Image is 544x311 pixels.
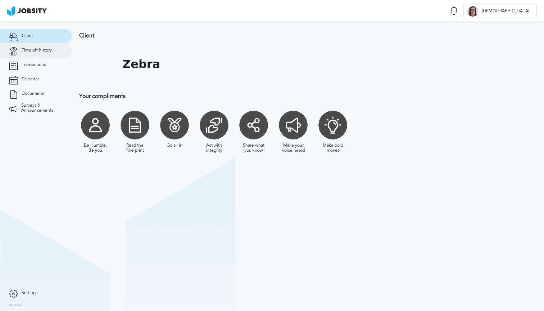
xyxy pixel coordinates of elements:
[83,143,108,153] div: Be Humble, Be you
[281,143,306,153] div: Make your voice heard
[122,58,160,71] h1: Zebra
[22,48,52,53] span: Time off history
[79,32,470,39] h3: Client
[22,77,39,82] span: Calendar
[320,143,345,153] div: Make bold moves
[167,143,182,148] div: Go all in
[122,143,148,153] div: Read the fine print
[9,303,22,308] label: Version:
[22,290,37,296] span: Settings
[201,143,227,153] div: Act with integrity
[22,34,33,39] span: Client
[478,9,533,14] span: [DEMOGRAPHIC_DATA]
[79,93,470,99] h3: Your compliments
[7,6,47,16] img: ab4bad089aa723f57921c736e9817d99.png
[463,4,537,18] button: J[DEMOGRAPHIC_DATA]
[241,143,266,153] div: Share what you know
[21,103,63,113] span: Surveys & Announcements
[22,62,46,67] span: Transactions
[467,6,478,17] div: J
[22,91,44,96] span: Documents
